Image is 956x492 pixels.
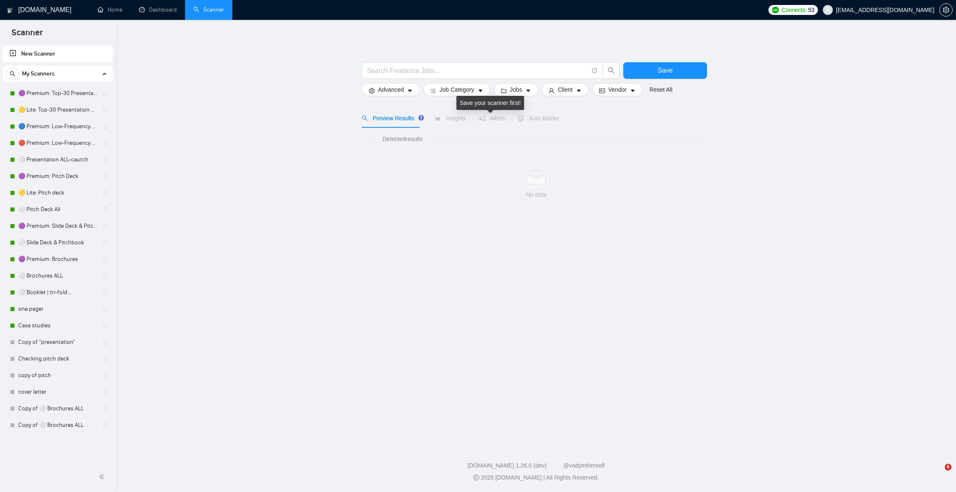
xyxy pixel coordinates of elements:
[18,201,97,218] a: ⚪ Pitch Deck All
[501,88,507,94] span: folder
[18,317,97,334] a: Case studies
[22,66,55,82] span: My Scanners
[6,67,19,80] button: search
[18,118,97,135] a: 🔵 Premium: Low-Frequency Presentations
[407,88,413,94] span: caret-down
[478,88,483,94] span: caret-down
[456,96,524,110] div: Save your scanner first!
[98,6,122,13] a: homeHome
[430,88,436,94] span: bars
[940,7,952,13] span: setting
[102,223,109,229] span: holder
[3,46,113,62] li: New Scanner
[5,27,49,44] span: Scanner
[808,5,815,15] span: 53
[18,168,97,185] a: 🟣 Premium: Pitch Deck
[18,151,97,168] a: ⚪ Presentation ALL-cautch
[139,6,177,13] a: dashboardDashboard
[99,473,107,481] span: double-left
[558,85,573,94] span: Client
[439,85,474,94] span: Job Category
[102,389,109,395] span: holder
[518,115,559,122] span: Auto Bidder
[649,85,672,94] a: Reset All
[939,3,953,17] button: setting
[18,185,97,201] a: 🟡 Lite: Pitch deck
[592,68,597,73] span: info-circle
[630,88,636,94] span: caret-down
[102,156,109,163] span: holder
[18,351,97,367] a: Checking pitch deck
[658,65,673,76] span: Save
[603,67,619,74] span: search
[541,83,589,96] button: userClientcaret-down
[18,234,97,251] a: ⚪ Slide Deck & Pitchbook
[479,115,505,122] span: Alerts
[377,134,429,144] span: Detected results
[362,83,420,96] button: settingAdvancedcaret-down
[468,462,547,469] a: [DOMAIN_NAME] 1.26.0 (dev)
[18,85,97,102] a: 🟣 Premium: Top-30 Presentation Keywords
[772,7,779,13] img: upwork-logo.png
[576,88,582,94] span: caret-down
[102,206,109,213] span: holder
[18,367,97,384] a: copy of pitch
[494,83,539,96] button: folderJobscaret-down
[102,256,109,263] span: holder
[102,107,109,113] span: holder
[945,464,951,470] span: 6
[518,115,524,121] span: robot
[435,115,466,122] span: Insights
[435,115,441,121] span: area-chart
[563,462,605,469] a: @vadymhimself
[939,7,953,13] a: setting
[102,239,109,246] span: holder
[18,268,97,284] a: ⚪ Brochures ALL
[102,372,109,379] span: holder
[928,464,948,484] iframe: Intercom live chat
[18,301,97,317] a: one pager
[599,88,605,94] span: idcard
[549,88,554,94] span: user
[18,251,97,268] a: 🟣 Premium: Brochures
[479,115,485,121] span: notification
[102,339,109,346] span: holder
[18,400,97,417] a: Copy of ⚪ Brochures ALL
[18,102,97,118] a: 🟡 Lite: Top-30 Presentation Keywords
[18,334,97,351] a: Copy of "presentation"
[102,422,109,429] span: holder
[102,273,109,279] span: holder
[123,473,949,482] div: 2025 [DOMAIN_NAME] | All Rights Reserved.
[102,289,109,296] span: holder
[18,135,97,151] a: 🔴 Premium: Low-Frequency Presentations
[18,417,97,434] a: Copy of ⚪ Brochures ALL
[608,85,627,94] span: Vendor
[7,4,13,17] img: logo
[102,140,109,146] span: holder
[603,62,619,79] button: search
[367,66,588,76] input: Search Freelance Jobs...
[3,66,113,434] li: My Scanners
[193,6,224,13] a: searchScanner
[102,90,109,97] span: holder
[18,218,97,234] a: 🟣 Premium: Slide Deck & Pitchbook
[473,475,479,480] span: copyright
[825,7,831,13] span: user
[362,115,368,121] span: search
[102,123,109,130] span: holder
[510,85,522,94] span: Jobs
[102,405,109,412] span: holder
[102,356,109,362] span: holder
[102,322,109,329] span: holder
[525,88,531,94] span: caret-down
[369,88,375,94] span: setting
[623,62,707,79] button: Save
[362,115,422,122] span: Preview Results
[10,46,106,62] a: New Scanner
[18,284,97,301] a: ⚪ Booklet | tri-fold...
[417,114,425,122] div: Tooltip anchor
[18,384,97,400] a: cover letter
[102,190,109,196] span: holder
[102,306,109,312] span: holder
[6,71,19,77] span: search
